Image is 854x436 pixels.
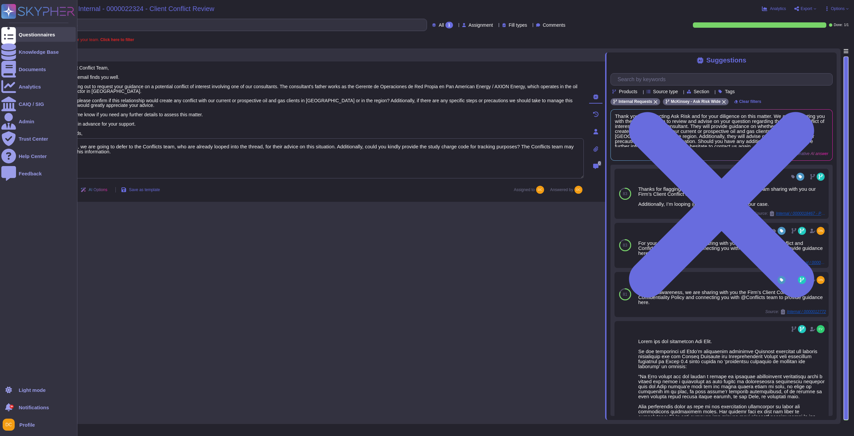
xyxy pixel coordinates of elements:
[439,23,444,27] span: All
[817,276,825,284] img: user
[1,131,76,146] a: Trust Center
[19,102,44,107] div: CAIQ / SIG
[19,32,55,37] div: Questionnaires
[19,119,34,124] div: Admin
[1,97,76,111] a: CAIQ / SIG
[19,405,49,410] span: Notifications
[1,62,76,77] a: Documents
[598,161,601,166] span: 0
[623,243,627,247] span: 83
[55,65,577,136] span: Dear Client Conflict Team, I hope this email finds you well. I am reaching out to request your gu...
[19,136,48,141] div: Trust Center
[78,5,215,12] span: Internal - 0000022324 - Client Conflict Review
[817,227,825,235] img: user
[445,22,453,28] div: 1
[623,192,627,196] span: 83
[89,188,107,192] span: AI Options
[26,19,427,31] input: Search by keywords
[3,419,15,431] img: user
[550,188,573,192] span: Answered by
[770,7,786,11] span: Analytics
[19,422,35,427] span: Profile
[536,186,544,194] img: user
[1,27,76,42] a: Questionnaires
[129,188,160,192] span: Save as template
[817,325,825,333] img: user
[543,23,565,27] span: Comments
[614,74,832,85] input: Search by keywords
[1,114,76,129] a: Admin
[574,186,582,194] img: user
[116,183,165,196] button: Save as template
[1,417,19,432] button: user
[1,166,76,181] a: Feedback
[47,138,584,178] textarea: In this case, we are going to defer to the Conflicts team, who are already looped into the thread...
[762,6,786,11] button: Analytics
[469,23,493,27] span: Assignment
[19,49,59,54] div: Knowledge Base
[1,44,76,59] a: Knowledge Base
[19,154,47,159] div: Help Center
[19,84,41,89] div: Analytics
[99,37,134,42] b: Click here to filter
[1,79,76,94] a: Analytics
[19,67,46,72] div: Documents
[10,405,14,409] div: 9+
[23,38,134,42] span: A question is assigned to you or your team.
[1,149,76,163] a: Help Center
[623,292,627,296] span: 81
[19,388,46,393] div: Light mode
[844,23,849,27] span: 1 / 1
[509,23,527,27] span: Fill types
[831,7,845,11] span: Options
[19,171,42,176] div: Feedback
[801,7,812,11] span: Export
[514,186,547,194] span: Assigned to
[834,23,843,27] span: Done:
